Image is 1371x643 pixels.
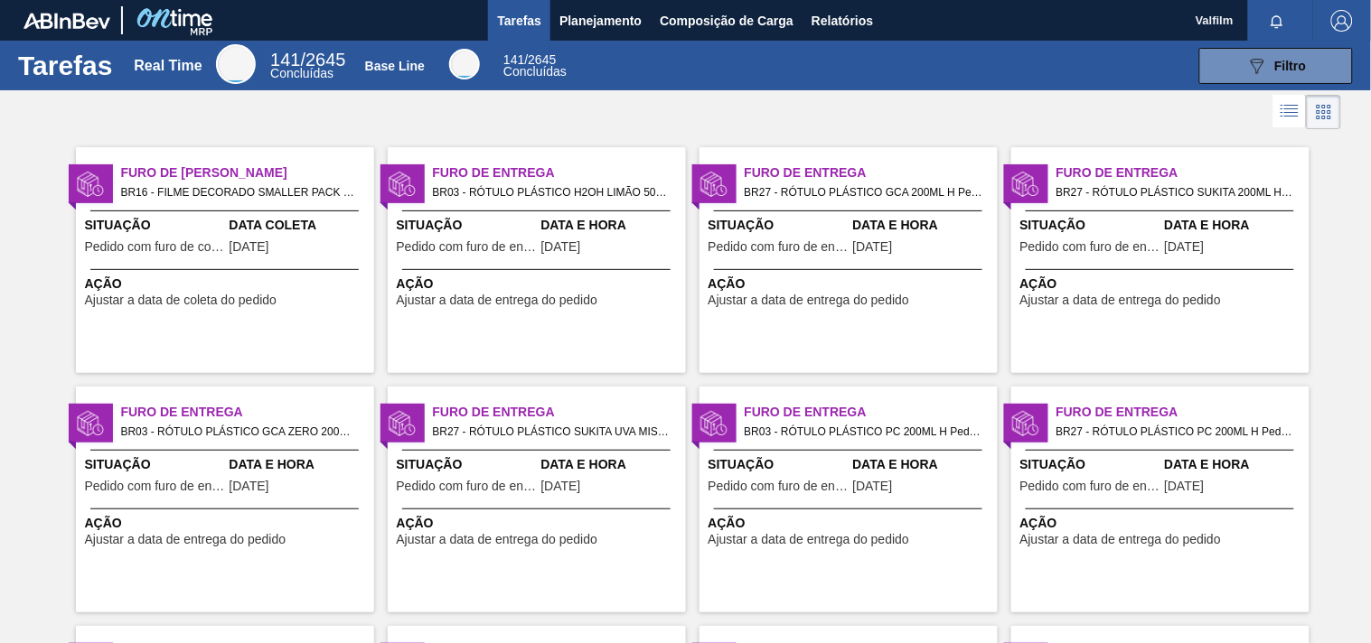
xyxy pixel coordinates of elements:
span: 10/08/2025, [853,480,893,493]
div: Real Time [134,58,202,74]
span: Filtro [1275,59,1307,73]
span: Furo de Entrega [433,163,686,182]
img: status [389,410,416,437]
span: Ajustar a data de coleta do pedido [85,294,277,307]
span: Furo de Entrega [745,163,998,182]
img: status [77,171,104,198]
span: BR03 - RÓTULO PLÁSTICO GCA ZERO 200ML H Pedido - 1996967 [121,422,360,442]
span: 11/08/2025, [1165,240,1205,254]
span: Situação [1020,455,1160,474]
span: BR27 - RÓTULO PLÁSTICO SUKITA 200ML H Pedido - 1983271 [1056,182,1295,202]
span: Situação [709,455,849,474]
span: BR27 - RÓTULO PLÁSTICO GCA 200ML H Pedido - 1978655 [745,182,983,202]
span: Pedido com furo de entrega [1020,480,1160,493]
span: Ajustar a data de entrega do pedido [397,294,598,307]
span: Ação [709,514,993,533]
span: BR03 - RÓTULO PLÁSTICO H2OH LIMÃO 500ML H Pedido - 2000583 [433,182,671,202]
div: Visão em Lista [1273,95,1307,129]
span: Ação [1020,275,1305,294]
span: Ajustar a data de entrega do pedido [1020,294,1222,307]
span: Pedido com furo de entrega [709,480,849,493]
span: Ação [397,514,681,533]
div: Real Time [270,52,345,79]
span: Furo de Entrega [433,403,686,422]
span: 10/08/2025, [230,480,269,493]
div: Base Line [503,54,567,78]
button: Filtro [1199,48,1353,84]
span: Data Coleta [230,216,370,235]
span: Situação [85,455,225,474]
span: BR27 - RÓTULO PLÁSTICO PC 200ML H Pedido - 1984034 [1056,422,1295,442]
span: Ajustar a data de entrega do pedido [1020,533,1222,546]
span: Planejamento [559,10,642,32]
span: Situação [709,216,849,235]
img: status [1012,171,1039,198]
span: Furo de Entrega [1056,403,1310,422]
span: 141 [270,50,300,70]
span: Ajustar a data de entrega do pedido [709,294,910,307]
span: Tarefas [497,10,541,32]
span: Concluídas [503,64,567,79]
span: Ajustar a data de entrega do pedido [709,533,910,546]
span: Data e Hora [1165,216,1305,235]
span: Pedido com furo de entrega [397,480,537,493]
span: Data e Hora [1165,455,1305,474]
span: Pedido com furo de entrega [85,480,225,493]
span: Ação [85,514,370,533]
span: BR27 - RÓTULO PLÁSTICO SUKITA UVA MISTA 200ML H Pedido - 1986108 [433,422,671,442]
span: Ajustar a data de entrega do pedido [397,533,598,546]
span: Pedido com furo de coleta [85,240,225,254]
img: Logout [1331,10,1353,32]
span: / 2645 [503,52,556,67]
span: Situação [1020,216,1160,235]
img: TNhmsLtSVTkK8tSr43FrP2fwEKptu5GPRR3wAAAABJRU5ErkJggg== [23,13,110,29]
div: Visão em Cards [1307,95,1341,129]
div: Real Time [216,44,256,84]
span: 141 [503,52,524,67]
span: BR03 - RÓTULO PLÁSTICO PC 200ML H Pedido - 1986061 [745,422,983,442]
img: status [389,171,416,198]
span: Pedido com furo de entrega [1020,240,1160,254]
span: Composição de Carga [660,10,793,32]
img: status [700,171,728,198]
span: 11/08/2025 [230,240,269,254]
span: Situação [85,216,225,235]
span: Pedido com furo de entrega [709,240,849,254]
h1: Tarefas [18,55,113,76]
span: Ajustar a data de entrega do pedido [85,533,286,546]
span: Ação [85,275,370,294]
img: status [1012,410,1039,437]
div: Base Line [449,49,480,79]
span: Ação [397,275,681,294]
div: Base Line [365,59,425,73]
span: Data e Hora [853,216,993,235]
span: Data e Hora [853,455,993,474]
span: Furo de Entrega [745,403,998,422]
span: Situação [397,216,537,235]
span: Data e Hora [541,455,681,474]
img: status [700,410,728,437]
span: Concluídas [270,66,333,80]
span: Furo de Entrega [1056,163,1310,182]
span: Ação [1020,514,1305,533]
span: Data e Hora [541,216,681,235]
span: Relatórios [812,10,873,32]
button: Notificações [1248,8,1306,33]
span: 11/08/2025, [1165,480,1205,493]
span: BR16 - FILME DECORADO SMALLER PACK 269ML Pedido - 1986565 [121,182,360,202]
span: Furo de Entrega [121,403,374,422]
img: status [77,410,104,437]
span: Ação [709,275,993,294]
span: Situação [397,455,537,474]
span: 11/08/2025, [541,480,581,493]
span: Data e Hora [230,455,370,474]
span: 10/08/2025, [541,240,581,254]
span: 11/08/2025, [853,240,893,254]
span: Pedido com furo de entrega [397,240,537,254]
span: / 2645 [270,50,345,70]
span: Furo de Coleta [121,163,374,182]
